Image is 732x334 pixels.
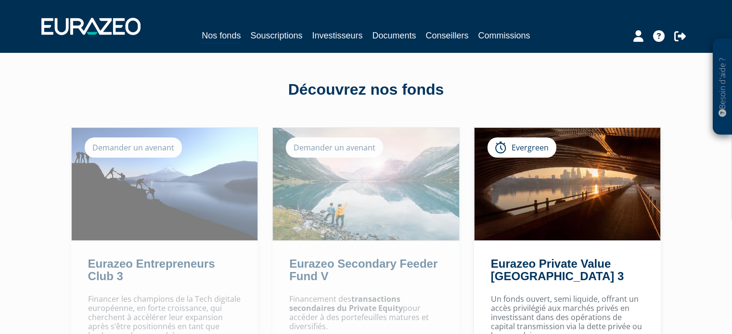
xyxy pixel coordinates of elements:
[372,29,416,42] a: Documents
[289,257,437,283] a: Eurazeo Secondary Feeder Fund V
[41,18,141,35] img: 1732889491-logotype_eurazeo_blanc_rvb.png
[273,128,459,240] img: Eurazeo Secondary Feeder Fund V
[88,257,215,283] a: Eurazeo Entrepreneurs Club 3
[286,137,383,158] div: Demander un avenant
[92,79,641,101] div: Découvrez nos fonds
[202,29,241,44] a: Nos fonds
[426,29,469,42] a: Conseillers
[289,294,403,313] strong: transactions secondaires du Private Equity
[72,128,258,240] img: Eurazeo Entrepreneurs Club 3
[289,295,443,332] p: Financement des pour accéder à des portefeuilles matures et diversifiés.
[85,137,182,158] div: Demander un avenant
[475,128,661,240] img: Eurazeo Private Value Europe 3
[491,257,624,283] a: Eurazeo Private Value [GEOGRAPHIC_DATA] 3
[488,137,556,158] div: Evergreen
[250,29,302,42] a: Souscriptions
[312,29,362,42] a: Investisseurs
[478,29,530,42] a: Commissions
[717,44,728,130] p: Besoin d'aide ?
